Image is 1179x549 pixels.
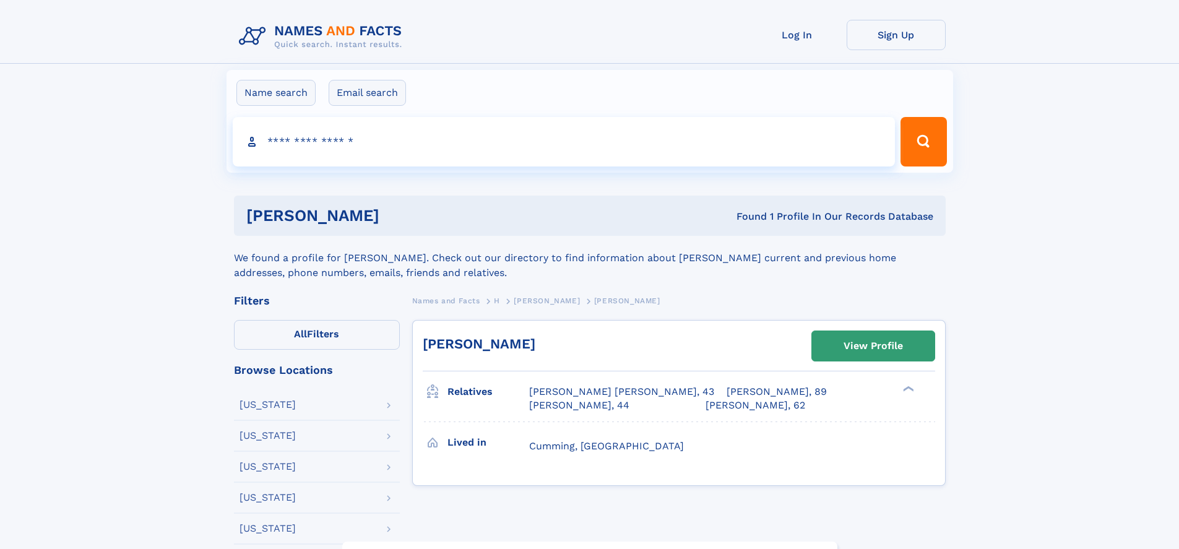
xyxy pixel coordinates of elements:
div: We found a profile for [PERSON_NAME]. Check out our directory to find information about [PERSON_N... [234,236,946,280]
input: search input [233,117,896,166]
span: [PERSON_NAME] [594,296,660,305]
a: Names and Facts [412,293,480,308]
a: H [494,293,500,308]
div: Browse Locations [234,365,400,376]
a: Sign Up [847,20,946,50]
div: Found 1 Profile In Our Records Database [558,210,933,223]
div: Filters [234,295,400,306]
div: [US_STATE] [240,524,296,534]
div: [US_STATE] [240,431,296,441]
h3: Relatives [447,381,529,402]
h3: Lived in [447,432,529,453]
h1: [PERSON_NAME] [246,208,558,223]
a: View Profile [812,331,935,361]
label: Filters [234,320,400,350]
img: Logo Names and Facts [234,20,412,53]
button: Search Button [900,117,946,166]
a: [PERSON_NAME] [PERSON_NAME], 43 [529,385,714,399]
label: Email search [329,80,406,106]
a: [PERSON_NAME] [423,336,535,352]
div: [US_STATE] [240,400,296,410]
span: H [494,296,500,305]
div: [US_STATE] [240,462,296,472]
span: [PERSON_NAME] [514,296,580,305]
a: [PERSON_NAME], 62 [706,399,805,412]
span: Cumming, [GEOGRAPHIC_DATA] [529,440,684,452]
a: [PERSON_NAME], 89 [727,385,827,399]
label: Name search [236,80,316,106]
a: Log In [748,20,847,50]
div: ❯ [900,385,915,393]
a: [PERSON_NAME], 44 [529,399,629,412]
div: [US_STATE] [240,493,296,503]
span: All [294,328,307,340]
a: [PERSON_NAME] [514,293,580,308]
div: View Profile [844,332,903,360]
